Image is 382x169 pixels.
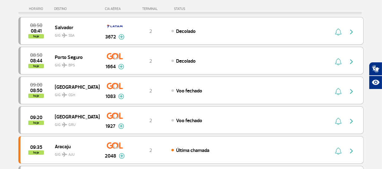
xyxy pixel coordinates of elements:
img: seta-direita-painel-voo.svg [348,58,355,65]
span: 2025-08-25 09:35:00 [30,145,42,149]
span: 1927 [106,122,116,130]
img: sino-painel-voo.svg [335,28,342,36]
span: 2025-08-25 08:50:00 [30,23,42,28]
img: sino-painel-voo.svg [335,118,342,125]
div: STATUS [171,7,221,11]
span: Decolado [176,28,196,34]
div: HORÁRIO [20,7,54,11]
span: GIG [55,149,95,158]
span: GRU [68,122,76,128]
img: sino-painel-voo.svg [335,88,342,95]
img: mais-info-painel-voo.svg [118,64,124,69]
span: GIG [55,89,95,98]
span: [GEOGRAPHIC_DATA] [55,113,95,121]
span: Última chamada [176,147,209,153]
span: AJU [68,152,75,158]
div: CIA AÉREA [99,7,130,11]
span: Voo fechado [176,118,202,124]
span: hoje [28,94,44,98]
span: GIG [55,119,95,128]
span: Decolado [176,58,196,64]
span: Aracaju [55,142,95,150]
span: Porto Seguro [55,53,95,61]
span: 2025-08-25 09:00:00 [30,83,42,87]
span: 2025-08-25 08:44:00 [30,59,42,63]
span: SSA [68,33,75,38]
span: 2025-08-25 09:20:00 [30,115,42,120]
img: mais-info-painel-voo.svg [118,123,124,129]
span: GIG [55,29,95,38]
span: 2 [149,118,152,124]
div: DESTINO [54,7,100,11]
span: BPS [68,63,75,68]
img: sino-painel-voo.svg [335,147,342,155]
span: 3672 [105,33,116,41]
img: destiny_airplane.svg [62,122,67,127]
img: mais-info-painel-voo.svg [118,94,124,99]
img: destiny_airplane.svg [62,92,67,97]
span: 1664 [105,63,116,70]
img: destiny_airplane.svg [62,63,67,68]
span: 2 [149,58,152,64]
span: hoje [28,150,44,155]
span: hoje [28,34,44,38]
img: seta-direita-painel-voo.svg [348,118,355,125]
span: 2 [149,88,152,94]
img: destiny_airplane.svg [62,33,67,38]
span: hoje [28,121,44,125]
span: 2025-08-25 08:50:00 [30,53,42,57]
img: seta-direita-painel-voo.svg [348,147,355,155]
span: 2025-08-25 08:41:00 [31,29,42,33]
div: TERMINAL [130,7,171,11]
span: CGH [68,92,75,98]
img: mais-info-painel-voo.svg [119,34,124,40]
span: Voo fechado [176,88,202,94]
img: sino-painel-voo.svg [335,58,342,65]
span: 1083 [105,93,116,100]
span: 2048 [105,152,116,160]
div: Plugin de acessibilidade da Hand Talk. [369,62,382,89]
img: destiny_airplane.svg [62,152,67,157]
span: Salvador [55,23,95,31]
button: Abrir recursos assistivos. [369,76,382,89]
span: 2 [149,28,152,34]
span: 2025-08-25 08:50:00 [30,88,42,93]
span: [GEOGRAPHIC_DATA] [55,83,95,91]
img: seta-direita-painel-voo.svg [348,88,355,95]
button: Abrir tradutor de língua de sinais. [369,62,382,76]
span: 2 [149,147,152,153]
img: seta-direita-painel-voo.svg [348,28,355,36]
span: GIG [55,59,95,68]
img: mais-info-painel-voo.svg [119,153,125,159]
span: hoje [28,64,44,68]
